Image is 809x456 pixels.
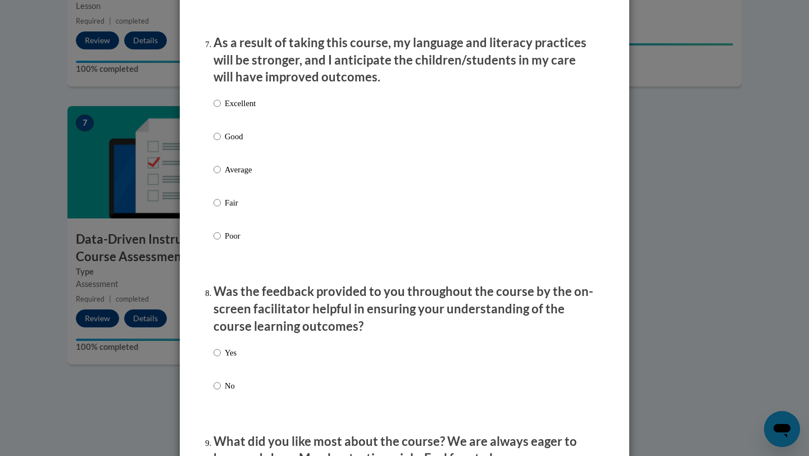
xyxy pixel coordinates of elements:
[213,346,221,359] input: Yes
[213,163,221,176] input: Average
[225,197,256,209] p: Fair
[213,230,221,242] input: Poor
[213,380,221,392] input: No
[225,230,256,242] p: Poor
[225,130,256,143] p: Good
[225,97,256,110] p: Excellent
[213,197,221,209] input: Fair
[213,34,596,86] p: As a result of taking this course, my language and literacy practices will be stronger, and I ant...
[213,97,221,110] input: Excellent
[213,130,221,143] input: Good
[225,346,237,359] p: Yes
[225,380,237,392] p: No
[213,283,596,335] p: Was the feedback provided to you throughout the course by the on-screen facilitator helpful in en...
[225,163,256,176] p: Average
